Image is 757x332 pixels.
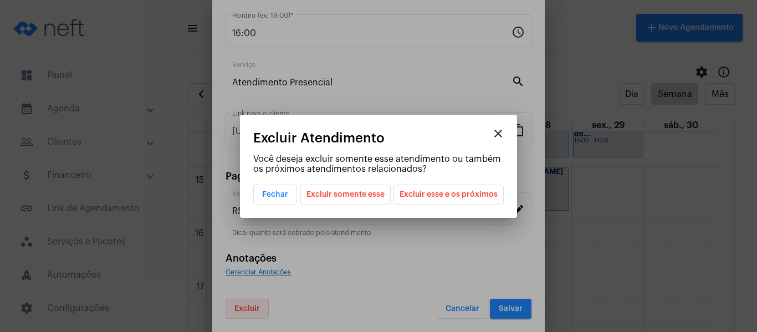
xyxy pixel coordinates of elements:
[253,131,385,145] span: Excluir Atendimento
[306,185,385,204] span: Excluir somente esse
[400,185,498,204] span: Excluir esse e os próximos
[253,154,504,174] p: Você deseja excluir somente esse atendimento ou também os próximos atendimentos relacionados?
[253,185,297,205] button: Fechar
[492,127,505,140] mat-icon: close
[262,191,288,198] span: Fechar
[300,185,391,205] button: Excluir somente esse
[393,185,504,205] button: Excluir esse e os próximos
